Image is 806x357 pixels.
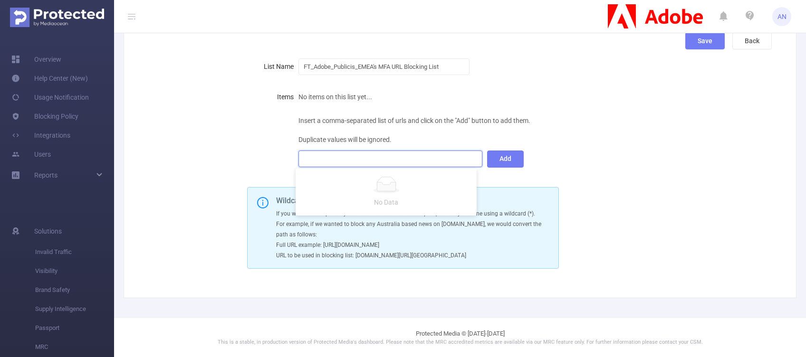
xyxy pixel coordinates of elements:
span: Wildcards Usage [276,195,551,207]
span: Supply Intelligence [35,300,114,319]
p: For example, if we wanted to block any Australia based news on [DOMAIN_NAME], we would convert th... [276,219,551,240]
span: Solutions [34,222,62,241]
img: Protected Media [10,8,104,27]
p: Full URL example: [URL][DOMAIN_NAME] [276,240,551,250]
span: Invalid Traffic [35,243,114,262]
a: Users [11,145,51,164]
span: Passport [35,319,114,338]
button: Add [487,150,524,168]
a: Integrations [11,126,70,145]
div: No items on this list yet... [298,87,667,106]
span: Reports [34,171,58,179]
a: Reports [34,166,58,185]
div: Insert a comma-separated list of urls and click on the "Add" button to add them. Duplicate values... [298,111,667,168]
i: icon: info-circle [257,197,269,208]
button: Save [685,32,725,49]
span: Visibility [35,262,114,281]
label: Items [277,93,298,101]
span: MRC [35,338,114,357]
a: Help Center (New) [11,69,88,88]
a: Overview [11,50,61,69]
span: Brand Safety [35,281,114,300]
a: Blocking Policy [11,107,78,126]
p: No Data [301,197,471,207]
span: AN [777,7,787,26]
a: Usage Notification [11,88,89,107]
button: Back [732,32,772,49]
p: If you would like to partially block a domain based on the path, this may be done using a wildcar... [276,208,551,219]
p: URL to be used in blocking list: [DOMAIN_NAME][URL][GEOGRAPHIC_DATA] [276,250,551,261]
p: This is a stable, in production version of Protected Media's dashboard. Please note that the MRC ... [138,338,782,347]
label: List Name [264,63,298,70]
